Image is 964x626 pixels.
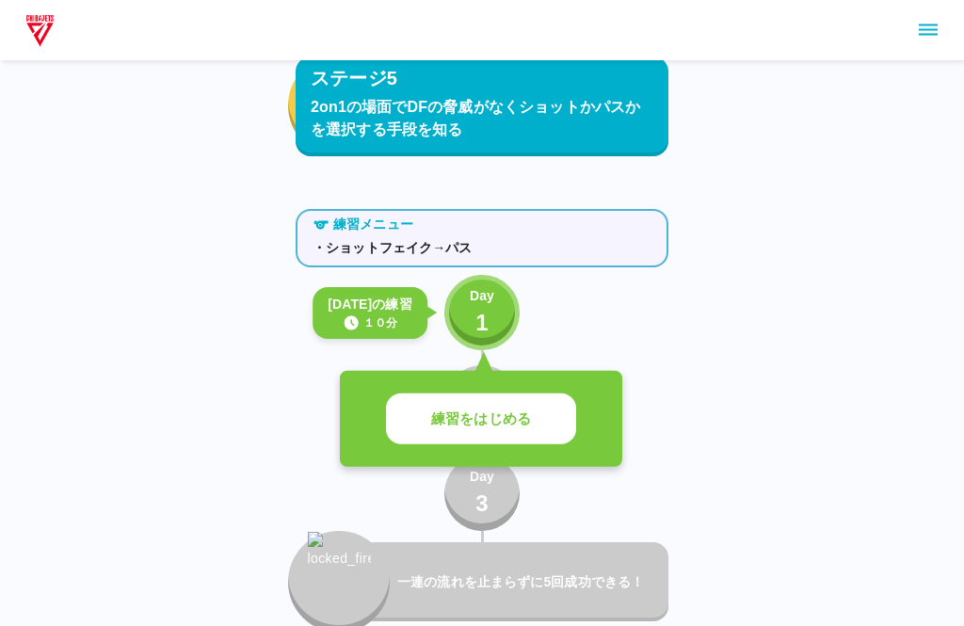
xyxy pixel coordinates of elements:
p: １０分 [363,314,397,331]
p: ・ショットフェイク→パス [313,238,651,258]
p: [DATE]の練習 [328,295,412,314]
button: sidemenu [912,14,944,46]
img: locked_fire_icon [308,532,371,609]
p: 3 [475,487,489,521]
button: fire_icon [288,55,390,156]
button: Day3 [444,456,520,531]
img: dummy [23,11,57,49]
button: Day1 [444,275,520,350]
button: 練習をはじめる [386,393,576,445]
p: Day [470,467,494,487]
p: 練習メニュー [333,215,413,234]
p: 2on1の場面でDFの脅威がなくショットかパスかを選択する手段を知る [311,96,653,141]
p: 練習をはじめる [431,409,531,430]
p: 一連の流れを止まらずに5回成功できる！ [397,572,661,592]
p: Day [470,286,494,306]
p: ステージ5 [311,64,397,92]
p: 1 [475,306,489,340]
